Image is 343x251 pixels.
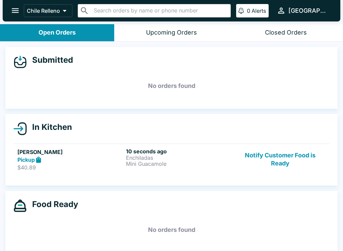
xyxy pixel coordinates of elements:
strong: Pickup [17,156,35,163]
div: [GEOGRAPHIC_DATA] [288,7,330,15]
div: Upcoming Orders [146,29,197,37]
p: Enchiladas [126,155,232,161]
input: Search orders by name or phone number [92,6,228,15]
p: Mini Guacamole [126,161,232,167]
h5: No orders found [13,74,330,98]
button: open drawer [7,2,24,19]
h5: No orders found [13,218,330,242]
button: Chile Relleno [24,4,72,17]
a: [PERSON_NAME]Pickup$40.8910 seconds agoEnchiladasMini GuacamoleNotify Customer Food is Ready [13,144,330,175]
p: Chile Relleno [27,7,60,14]
h4: In Kitchen [27,122,72,132]
div: Closed Orders [265,29,307,37]
h5: [PERSON_NAME] [17,148,123,156]
h4: Food Ready [27,199,78,209]
h4: Submitted [27,55,73,65]
p: $40.89 [17,164,123,171]
p: 0 [247,7,250,14]
div: Open Orders [39,29,76,37]
button: [GEOGRAPHIC_DATA] [274,3,332,18]
p: Alerts [252,7,266,14]
h6: 10 seconds ago [126,148,232,155]
button: Notify Customer Food is Ready [235,148,326,171]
